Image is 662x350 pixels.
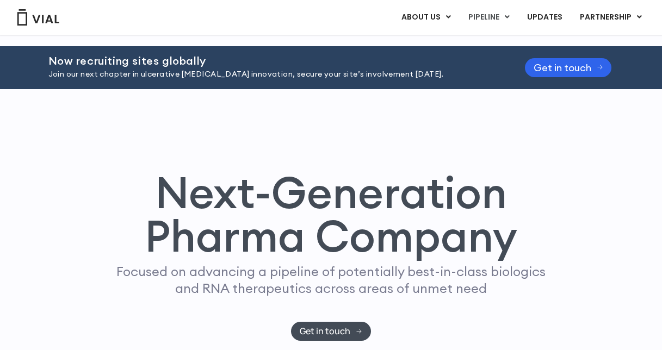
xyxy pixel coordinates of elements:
a: PARTNERSHIPMenu Toggle [571,8,651,27]
img: Vial Logo [16,9,60,26]
span: Get in touch [534,64,591,72]
a: Get in touch [291,322,371,341]
a: Get in touch [525,58,612,77]
span: Get in touch [300,327,350,335]
p: Join our next chapter in ulcerative [MEDICAL_DATA] innovation, secure your site’s involvement [DA... [48,68,498,80]
p: Focused on advancing a pipeline of potentially best-in-class biologics and RNA therapeutics acros... [112,263,550,297]
h1: Next-Generation Pharma Company [96,171,567,258]
h2: Now recruiting sites globally [48,55,498,67]
a: ABOUT USMenu Toggle [393,8,459,27]
a: UPDATES [518,8,571,27]
a: PIPELINEMenu Toggle [460,8,518,27]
